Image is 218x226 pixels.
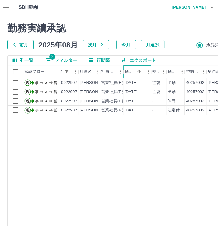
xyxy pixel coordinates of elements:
text: 現 [26,108,30,112]
button: メニュー [144,67,153,76]
button: エクスポート [117,56,161,65]
div: 出勤 [168,89,176,95]
div: 40257002 [186,80,204,86]
div: 勤務区分 [168,65,177,78]
div: 社員名 [80,65,92,78]
div: [DATE] [125,89,137,95]
div: 営業社員(R契約) [101,80,131,86]
div: 社員区分 [101,65,116,78]
button: メニュー [199,67,208,76]
div: 40257002 [186,107,204,113]
text: Ａ [44,99,48,103]
div: 勤務日 [125,65,135,78]
div: 契約コード [185,65,206,78]
div: 勤務区分 [166,65,185,78]
div: 出勤 [168,80,176,86]
div: 社員名 [78,65,100,78]
text: 現 [26,90,30,94]
text: 営 [54,90,57,94]
text: 事 [35,90,39,94]
button: フィルター表示 [41,56,82,65]
button: 前月 [7,40,34,49]
div: 交通費 [152,65,159,78]
div: 1件のフィルターを適用中 [62,67,71,76]
div: 営業社員(R契約) [101,89,131,95]
div: 営業社員(R契約) [101,98,131,104]
button: ソート [135,67,144,76]
text: Ａ [44,81,48,85]
text: 営 [54,108,57,112]
div: 契約コード [186,65,199,78]
button: 行間隔 [84,56,115,65]
div: 交通費 [151,65,166,78]
text: 事 [35,108,39,112]
div: 40257002 [186,89,204,95]
text: 営 [54,99,57,103]
div: 承認フロー [23,65,60,78]
div: 往復 [152,89,160,95]
div: 承認フロー [24,65,45,78]
button: 列選択 [8,56,38,65]
text: 現 [26,81,30,85]
div: 40257002 [186,98,204,104]
div: [DATE] [125,98,137,104]
div: 0022907 [61,98,77,104]
h5: 2025年08月 [38,40,78,49]
div: - [152,98,153,104]
div: - [152,107,153,113]
span: 2 [49,54,55,60]
div: 社員番号 [60,65,78,78]
text: 事 [35,81,39,85]
div: 勤務日 [123,65,151,78]
div: 休日 [168,98,176,104]
text: 営 [54,81,57,85]
div: 法定休 [168,107,180,113]
div: [PERSON_NAME] [80,80,113,86]
button: フィルター表示 [62,67,71,76]
button: メニュー [177,67,187,76]
button: メニュー [93,67,102,76]
div: [DATE] [125,80,137,86]
text: 事 [35,99,39,103]
div: [PERSON_NAME] [80,89,113,95]
button: メニュー [159,67,168,76]
div: 営業社員(R契約) [101,107,131,113]
button: 次月 [83,40,109,49]
div: 0022907 [61,107,77,113]
div: 社員区分 [100,65,123,78]
text: Ａ [44,108,48,112]
button: 月選択 [141,40,164,49]
div: 0022907 [61,80,77,86]
div: [PERSON_NAME] [80,107,113,113]
text: 現 [26,99,30,103]
button: メニュー [71,67,80,76]
div: [PERSON_NAME] [80,98,113,104]
div: 往復 [152,80,160,86]
text: Ａ [44,90,48,94]
button: 今月 [116,40,136,49]
div: [DATE] [125,107,137,113]
div: 0022907 [61,89,77,95]
button: メニュー [116,67,125,76]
